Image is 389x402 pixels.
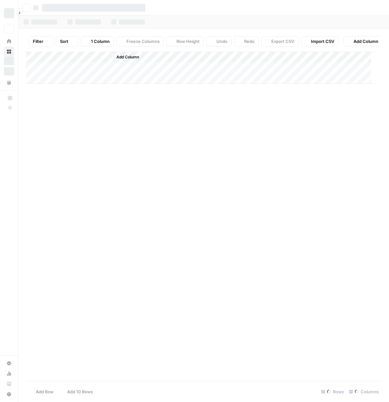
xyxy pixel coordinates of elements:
a: Your Data [4,77,14,88]
button: Freeze Columns [116,36,164,46]
button: Export CSV [261,36,298,46]
button: Undo [206,36,232,46]
span: Export CSV [271,38,294,45]
button: Add 10 Rows [57,387,97,397]
button: Import CSV [301,36,338,46]
button: Filter [29,36,53,46]
span: Filter [33,38,43,45]
button: Sort [56,36,78,46]
div: Columns [346,387,381,397]
button: Row Height [166,36,204,46]
a: Settings [4,358,14,368]
a: Home [4,36,14,46]
span: Add Column [116,54,139,60]
a: Learning Hub [4,379,14,389]
span: Add 10 Rows [67,388,93,395]
button: Help + Support [4,389,14,399]
span: Undo [216,38,227,45]
span: Add Column [354,38,378,45]
span: Add Row [36,388,54,395]
button: 1 Column [81,36,114,46]
span: Row Height [176,38,200,45]
span: 1 Column [91,38,110,45]
a: Usage [4,368,14,379]
span: Redo [244,38,254,45]
button: Add Row [26,387,57,397]
span: Sort [60,38,68,45]
span: Import CSV [311,38,334,45]
div: Rows [319,387,346,397]
a: Browse [4,46,14,57]
button: Redo [234,36,259,46]
button: Add Column [344,36,383,46]
span: Freeze Columns [126,38,160,45]
button: Add Column [108,53,142,61]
